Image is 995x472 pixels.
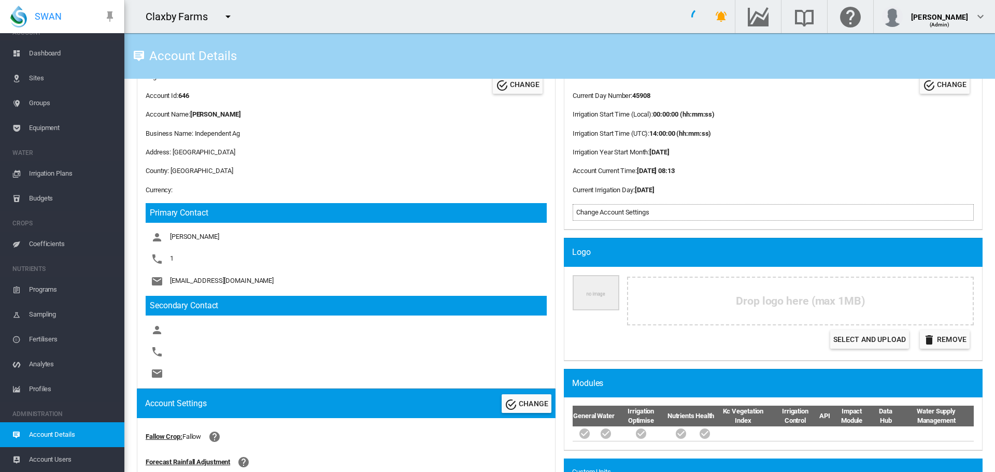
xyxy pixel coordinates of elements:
h3: Secondary Contact [146,296,547,316]
md-icon: icon-email [151,275,163,288]
span: Fertilisers [29,327,116,352]
div: Fallow [182,432,201,441]
span: Irrigation Start Time (UTC) [573,130,648,137]
label: Select and Upload [830,330,909,349]
div: Account Id: [146,91,196,101]
button: Change Account Details [493,75,543,94]
md-icon: icon-checkbox-marked-circle [699,427,711,440]
b: 00:00:00 (hh:mm:ss) [653,110,715,118]
span: Current Irrigation Day [573,186,633,194]
md-icon: icon-chevron-down [974,10,987,23]
div: Address: [GEOGRAPHIC_DATA] [146,148,547,157]
span: Irrigation Start Time (Local) [573,110,651,118]
button: icon-help-circle [204,426,225,447]
span: (Admin) [930,22,950,27]
md-icon: icon-check-circle [923,79,935,92]
b: [DATE] [649,148,669,156]
span: Dashboard [29,41,116,66]
span: Current Day Number [573,92,631,99]
md-icon: icon-account [151,324,163,336]
span: Remove [937,335,966,344]
md-icon: icon-tooltip-text [133,50,145,62]
md-icon: icon-checkbox-marked-circle [600,427,612,440]
span: SWAN [35,10,62,23]
b: [DATE] [635,186,655,194]
span: ADMINISTRATION [12,406,116,422]
div: Fallow Crop: [146,432,182,441]
th: API [819,406,831,426]
md-icon: icon-phone [151,346,163,358]
span: Sampling [29,302,116,327]
h3: Primary Contact [146,203,547,223]
span: Account Users [29,447,116,472]
span: [PERSON_NAME] [170,233,219,241]
button: Change Account Timings [920,75,970,94]
th: Impact Module [831,406,873,426]
span: 1 [170,255,174,263]
b: 14:00:00 (hh:mm:ss) [649,130,711,137]
div: Logo [572,247,983,258]
div: Drop logo here (max 1MB) [627,277,974,325]
div: : [573,129,715,138]
b: [DATE] 08:13 [637,167,675,175]
span: Irrigation Plans [29,161,116,186]
b: [PERSON_NAME] [190,110,241,118]
div: : [573,148,715,157]
md-icon: Go to the Data Hub [746,10,771,23]
md-icon: Search the knowledge base [792,10,817,23]
button: icon-menu-down [218,6,238,27]
span: NUTRIENTS [12,261,116,277]
span: CHANGE [519,399,548,408]
div: : [573,185,715,195]
th: Data Hub [873,406,899,426]
md-icon: icon-checkbox-marked-circle [635,427,647,440]
span: Profiles [29,377,116,402]
span: Analytes [29,352,116,377]
img: SWAN-Landscape-Logo-Colour-drop.png [10,6,27,27]
th: Water Supply Management [899,406,974,426]
button: icon-bell-ring [711,6,732,27]
md-icon: icon-help-circle [237,456,250,468]
div: Claxby Farms [146,9,217,24]
th: Health [695,406,715,426]
span: [EMAIL_ADDRESS][DOMAIN_NAME] [170,277,274,284]
div: Forecast Rainfall Adjustment [146,457,230,467]
div: Account Settings [145,398,206,409]
md-icon: Click here for help [838,10,863,23]
th: Irrigation Optimise [615,406,667,426]
span: Budgets [29,186,116,211]
button: Change Account Settings [502,394,551,413]
md-icon: icon-bell-ring [715,10,728,23]
span: Programs [29,277,116,302]
div: Business Name: Independent Ag [146,129,547,138]
span: Coefficients [29,232,116,256]
span: Account Details [29,422,116,447]
th: Water [596,406,615,426]
div: : [573,91,715,101]
div: [PERSON_NAME] [911,8,968,18]
b: 646 [178,92,189,99]
img: profile.jpg [882,6,903,27]
md-icon: icon-help-circle [208,431,221,443]
div: : [573,166,715,176]
th: Nutrients [667,406,695,426]
th: Kc Vegetation Index [715,406,771,426]
span: Sites [29,66,116,91]
md-icon: icon-phone [151,253,163,265]
md-icon: icon-pin [104,10,116,23]
span: CROPS [12,215,116,232]
span: WATER [12,145,116,161]
md-icon: icon-menu-down [222,10,234,23]
div: Account Name: [146,110,547,119]
div: Currency: [146,185,547,195]
span: CHANGE [937,80,966,89]
md-icon: icon-account [151,231,163,244]
b: 45908 [632,92,650,99]
md-icon: icon-delete [923,334,935,346]
span: Groups [29,91,116,116]
md-icon: icon-email [151,367,163,380]
th: Irrigation Control [771,406,819,426]
div: Country: [GEOGRAPHIC_DATA] [146,166,547,176]
img: Company Logo [573,275,619,311]
span: Account Current Time [573,167,635,175]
